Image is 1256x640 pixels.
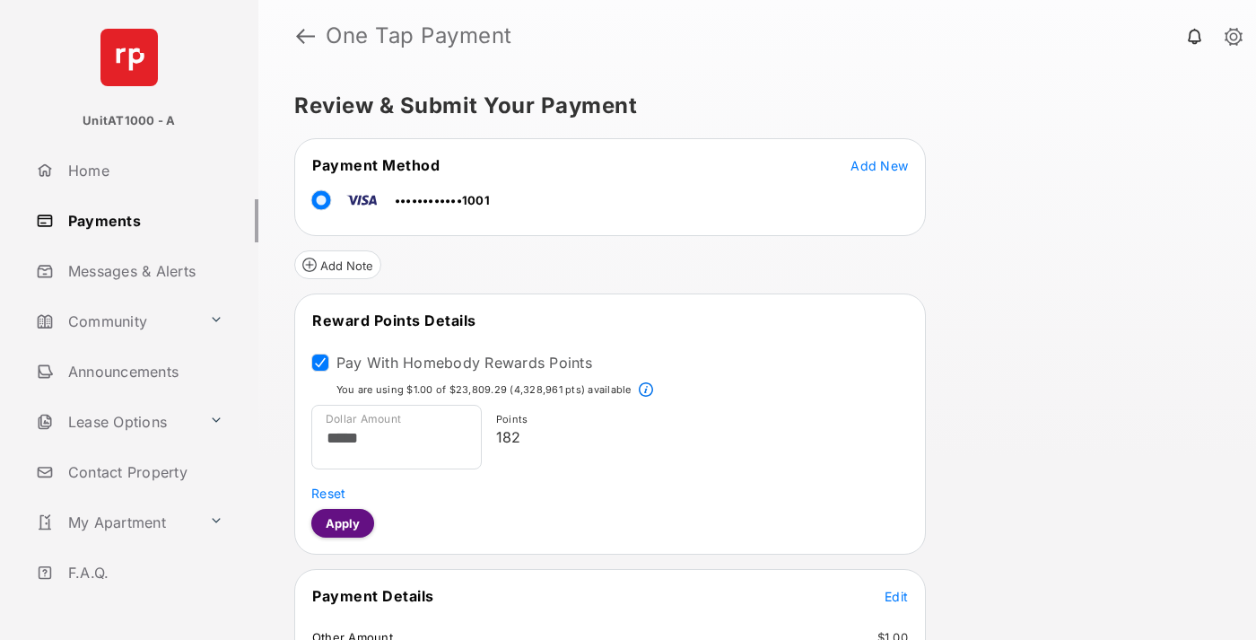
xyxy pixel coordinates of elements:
[29,149,258,192] a: Home
[311,509,374,538] button: Apply
[29,300,202,343] a: Community
[29,199,258,242] a: Payments
[29,501,202,544] a: My Apartment
[311,484,345,502] button: Reset
[336,354,592,372] label: Pay With Homebody Rewards Points
[29,551,258,594] a: F.A.Q.
[885,589,908,604] span: Edit
[311,486,345,501] span: Reset
[29,250,258,293] a: Messages & Alerts
[336,382,632,398] p: You are using $1.00 of $23,809.29 (4,328,961 pts) available
[29,350,258,393] a: Announcements
[312,156,440,174] span: Payment Method
[294,250,381,279] button: Add Note
[312,587,434,605] span: Payment Details
[850,156,908,174] button: Add New
[496,412,902,427] p: Points
[496,426,902,448] p: 182
[885,587,908,605] button: Edit
[29,400,202,443] a: Lease Options
[850,158,908,173] span: Add New
[29,451,258,494] a: Contact Property
[326,25,512,47] strong: One Tap Payment
[294,95,1206,117] h5: Review & Submit Your Payment
[83,112,175,130] p: UnitAT1000 - A
[312,311,476,329] span: Reward Points Details
[395,193,490,207] span: ••••••••••••1001
[100,29,158,86] img: svg+xml;base64,PHN2ZyB4bWxucz0iaHR0cDovL3d3dy53My5vcmcvMjAwMC9zdmciIHdpZHRoPSI2NCIgaGVpZ2h0PSI2NC...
